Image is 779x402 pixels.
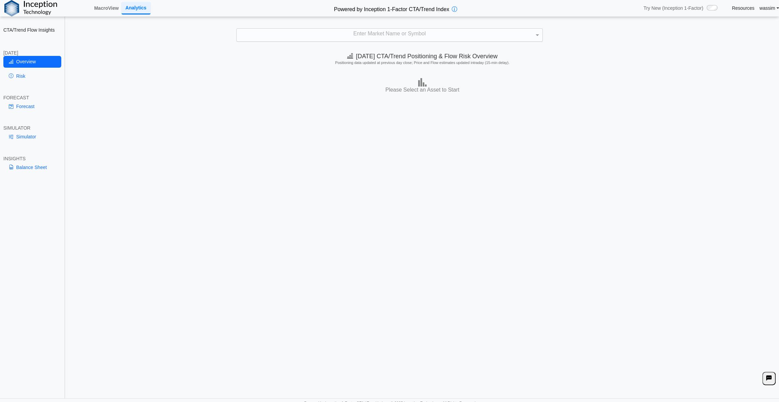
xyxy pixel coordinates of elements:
a: Balance Sheet [3,162,61,173]
a: Overview [3,56,61,67]
a: Risk [3,70,61,82]
a: wassim [759,5,779,11]
h3: Please Select an Asset to Start [67,87,777,94]
h2: Powered by Inception 1-Factor CTA/Trend Index [331,3,452,13]
img: bar-chart.png [418,78,427,87]
a: Simulator [3,131,61,142]
div: [DATE] [3,50,61,56]
div: INSIGHTS [3,156,61,162]
div: SIMULATOR [3,125,61,131]
h2: CTA/Trend Flow Insights [3,27,61,33]
div: FORECAST [3,95,61,101]
a: Resources [732,5,754,11]
span: Try New (Inception 1-Factor) [643,5,703,11]
a: Forecast [3,101,61,112]
div: Enter Market Name or Symbol [237,29,542,41]
a: Analytics [122,2,150,14]
h5: Positioning data updated at previous day close; Price and Flow estimates updated intraday (15-min... [69,61,775,65]
a: MacroView [92,2,122,14]
span: [DATE] CTA/Trend Positioning & Flow Risk Overview [347,53,498,60]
